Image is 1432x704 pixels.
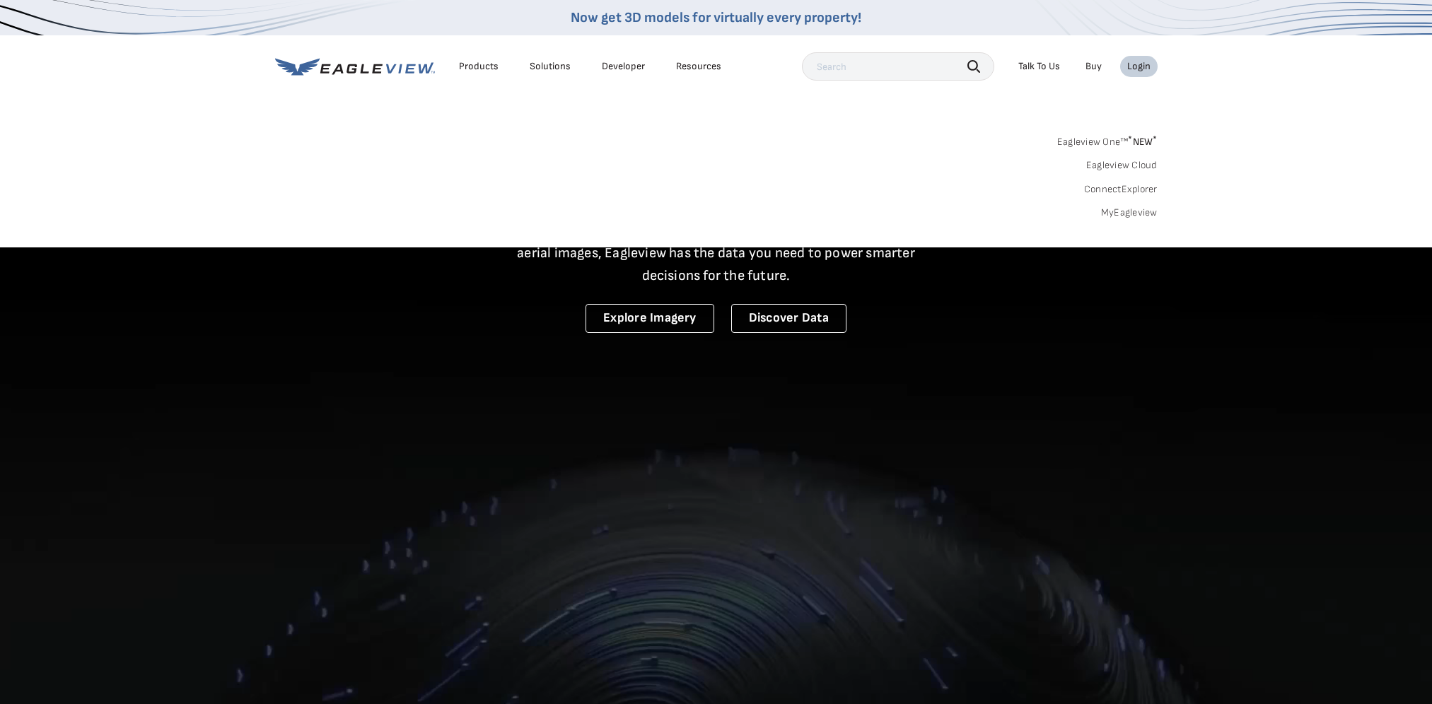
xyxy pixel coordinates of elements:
[586,304,714,333] a: Explore Imagery
[802,52,994,81] input: Search
[731,304,846,333] a: Discover Data
[1127,60,1151,73] div: Login
[1128,136,1157,148] span: NEW
[500,219,933,287] p: A new era starts here. Built on more than 3.5 billion high-resolution aerial images, Eagleview ha...
[530,60,571,73] div: Solutions
[571,9,861,26] a: Now get 3D models for virtually every property!
[1086,159,1158,172] a: Eagleview Cloud
[1084,183,1158,196] a: ConnectExplorer
[602,60,645,73] a: Developer
[676,60,721,73] div: Resources
[1085,60,1102,73] a: Buy
[1018,60,1060,73] div: Talk To Us
[1057,131,1158,148] a: Eagleview One™*NEW*
[459,60,499,73] div: Products
[1101,206,1158,219] a: MyEagleview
